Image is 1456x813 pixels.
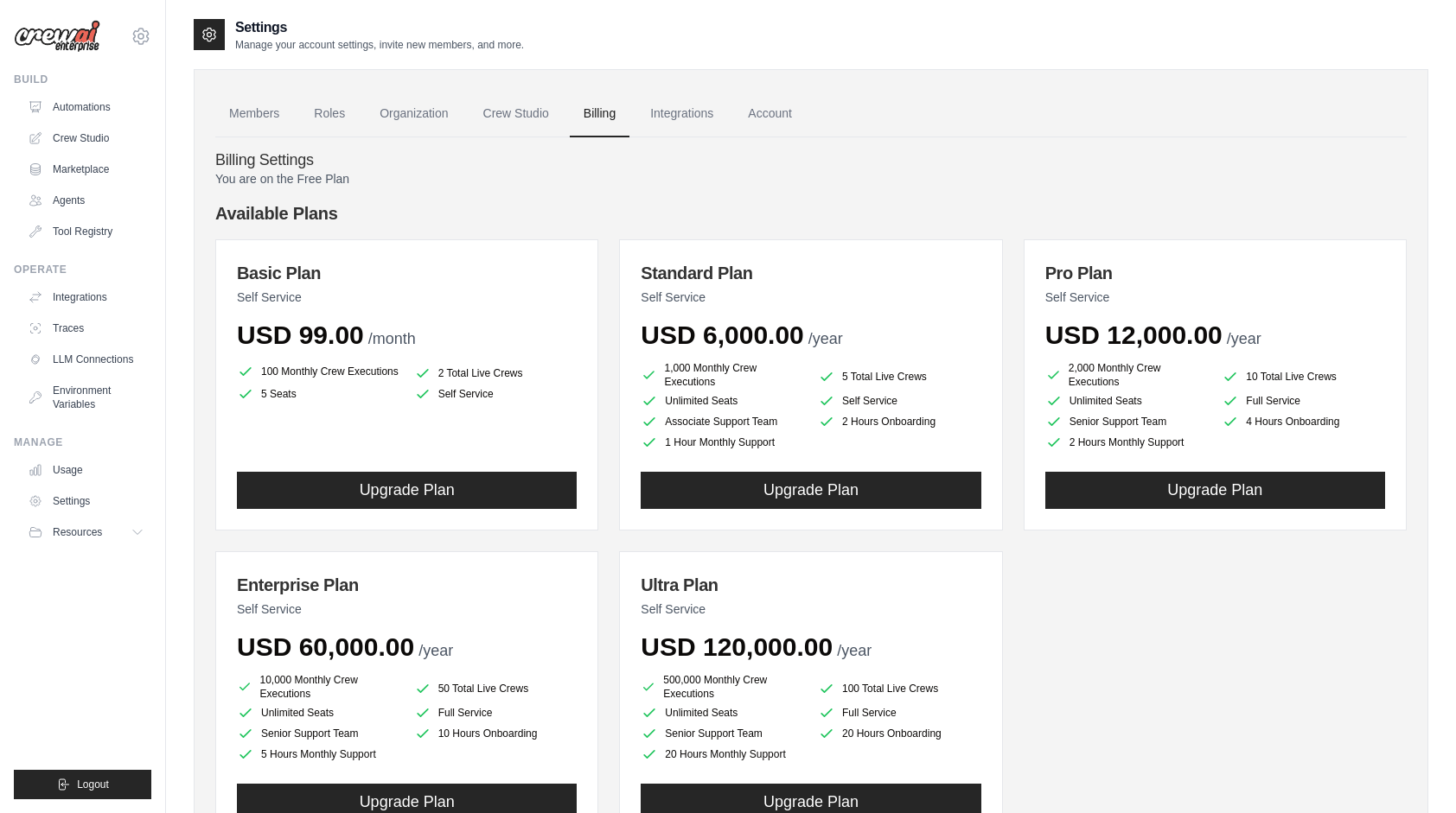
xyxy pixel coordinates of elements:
div: Operate [14,263,151,276]
a: Account [734,91,806,137]
span: USD 99.00 [237,321,364,349]
a: Billing [570,91,629,137]
li: 50 Total Live Crews [414,676,578,701]
span: Resources [53,525,102,539]
li: 2 Total Live Crews [414,365,578,382]
p: Self Service [237,289,577,306]
li: 5 Total Live Crews [818,365,981,389]
li: 100 Monthly Crew Executions [237,361,400,382]
p: Self Service [237,600,577,618]
li: Self Service [818,392,981,410]
p: Self Service [641,289,980,306]
button: Logout [14,770,151,799]
a: Settings [21,487,151,515]
span: /year [1227,330,1261,347]
span: /year [418,642,453,659]
p: Self Service [641,600,980,618]
li: 100 Total Live Crews [818,676,981,701]
li: Full Service [1222,392,1385,410]
button: Upgrade Plan [1045,472,1385,509]
p: Self Service [1045,289,1385,306]
h3: Enterprise Plan [237,573,577,597]
h3: Standard Plan [641,261,980,285]
button: Upgrade Plan [641,472,980,509]
span: Logout [77,778,109,791]
li: Senior Support Team [641,725,804,742]
a: Marketplace [21,156,151,183]
button: Upgrade Plan [237,472,577,509]
li: 20 Hours Monthly Support [641,746,804,763]
li: 1 Hour Monthly Support [641,434,804,451]
a: Roles [300,91,359,137]
a: Environment Variables [21,377,151,418]
a: Usage [21,456,151,484]
li: Associate Support Team [641,413,804,430]
li: 20 Hours Onboarding [818,725,981,742]
h3: Basic Plan [237,261,577,285]
a: Agents [21,187,151,214]
li: Unlimited Seats [641,392,804,410]
li: Unlimited Seats [641,704,804,721]
span: /year [808,330,843,347]
a: LLM Connections [21,346,151,373]
li: Full Service [818,704,981,721]
button: Resources [21,518,151,546]
li: 2 Hours Onboarding [818,413,981,430]
a: Automations [21,93,151,121]
a: Integrations [21,283,151,311]
li: Senior Support Team [1045,413,1209,430]
p: You are on the Free Plan [215,170,1407,187]
li: 2 Hours Monthly Support [1045,434,1209,451]
li: 5 Seats [237,385,400,403]
span: USD 120,000.00 [641,632,833,661]
span: USD 60,000.00 [237,632,414,661]
h3: Ultra Plan [641,573,980,597]
img: Logo [14,20,100,53]
li: 10,000 Monthly Crew Executions [237,673,400,701]
li: 500,000 Monthly Crew Executions [641,673,804,701]
a: Crew Studio [469,91,563,137]
span: /year [837,642,872,659]
li: Unlimited Seats [237,704,400,721]
li: Unlimited Seats [1045,392,1209,410]
a: Organization [366,91,462,137]
li: 2,000 Monthly Crew Executions [1045,361,1209,389]
li: 1,000 Monthly Crew Executions [641,361,804,389]
span: USD 12,000.00 [1045,321,1223,349]
div: Manage [14,435,151,449]
span: /month [368,330,416,347]
li: 10 Hours Onboarding [414,725,578,742]
a: Traces [21,314,151,342]
a: Integrations [636,91,727,137]
h3: Pro Plan [1045,261,1385,285]
h4: Billing Settings [215,151,1407,170]
li: Self Service [414,385,578,403]
span: USD 6,000.00 [641,321,803,349]
li: 10 Total Live Crews [1222,365,1385,389]
li: Senior Support Team [237,725,400,742]
li: 5 Hours Monthly Support [237,746,400,763]
a: Crew Studio [21,124,151,152]
h4: Available Plans [215,201,1407,225]
li: Full Service [414,704,578,721]
a: Members [215,91,293,137]
a: Tool Registry [21,218,151,245]
li: 4 Hours Onboarding [1222,413,1385,430]
h2: Settings [235,17,524,38]
div: Build [14,73,151,86]
p: Manage your account settings, invite new members, and more. [235,38,524,52]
